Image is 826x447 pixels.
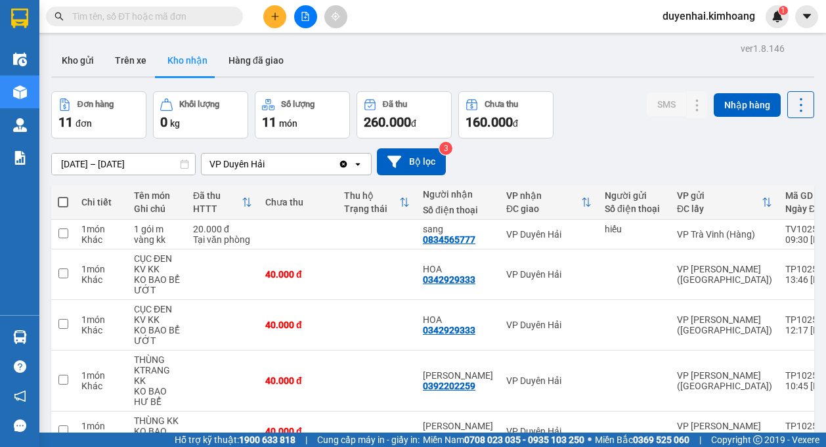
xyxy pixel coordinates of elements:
[605,224,664,234] div: hiếu
[193,224,252,234] div: 20.000 đ
[14,360,26,373] span: question-circle
[677,370,772,391] div: VP [PERSON_NAME] ([GEOGRAPHIC_DATA])
[157,45,218,76] button: Kho nhận
[513,118,518,129] span: đ
[81,274,121,285] div: Khác
[588,437,592,442] span: ⚪️
[605,203,664,214] div: Số điện thoại
[423,325,475,335] div: 0342929333
[464,435,584,445] strong: 0708 023 035 - 0935 103 250
[134,304,180,325] div: CỤC ĐEN KV KK
[218,45,294,76] button: Hàng đã giao
[423,234,475,245] div: 0834565777
[741,41,785,56] div: ver 1.8.146
[279,118,297,129] span: món
[772,11,783,22] img: icon-new-feature
[51,91,146,138] button: Đơn hàng11đơn
[209,158,265,171] div: VP Duyên Hải
[81,234,121,245] div: Khác
[281,100,315,109] div: Số lượng
[753,435,762,444] span: copyright
[677,190,762,201] div: VP gửi
[14,390,26,402] span: notification
[500,185,598,220] th: Toggle SortBy
[134,354,180,386] div: THÙNG KTRANG KK
[779,6,788,15] sup: 1
[324,5,347,28] button: aim
[485,100,518,109] div: Chưa thu
[77,100,114,109] div: Đơn hàng
[153,91,248,138] button: Khối lượng0kg
[265,269,331,280] div: 40.000 đ
[595,433,689,447] span: Miền Bắc
[134,415,180,426] div: THÙNG KK
[647,93,686,116] button: SMS
[506,426,592,436] div: VP Duyên Hải
[423,224,493,234] div: sang
[81,264,121,274] div: 1 món
[699,433,701,447] span: |
[714,93,781,117] button: Nhập hàng
[337,185,416,220] th: Toggle SortBy
[170,118,180,129] span: kg
[265,426,331,436] div: 40.000 đ
[423,314,493,325] div: HOA
[134,203,180,214] div: Ghi chú
[104,45,157,76] button: Trên xe
[670,185,779,220] th: Toggle SortBy
[423,274,475,285] div: 0342929333
[423,264,493,274] div: HOA
[305,433,307,447] span: |
[301,12,310,21] span: file-add
[193,190,242,201] div: Đã thu
[801,11,813,22] span: caret-down
[193,203,242,214] div: HTTT
[134,253,180,274] div: CỤC ĐEN KV KK
[294,5,317,28] button: file-add
[54,12,64,21] span: search
[458,91,554,138] button: Chưa thu160.000đ
[506,229,592,240] div: VP Duyên Hải
[317,433,420,447] span: Cung cấp máy in - giấy in:
[266,158,267,171] input: Selected VP Duyên Hải.
[193,234,252,245] div: Tại văn phòng
[265,197,331,207] div: Chưa thu
[677,203,762,214] div: ĐC lấy
[677,314,772,335] div: VP [PERSON_NAME] ([GEOGRAPHIC_DATA])
[795,5,818,28] button: caret-down
[344,190,399,201] div: Thu hộ
[81,381,121,391] div: Khác
[13,85,27,99] img: warehouse-icon
[377,148,446,175] button: Bộ lọc
[423,431,475,442] div: 0392202259
[239,435,295,445] strong: 1900 633 818
[677,264,772,285] div: VP [PERSON_NAME] ([GEOGRAPHIC_DATA])
[134,190,180,201] div: Tên món
[411,118,416,129] span: đ
[76,118,92,129] span: đơn
[175,433,295,447] span: Hỗ trợ kỹ thuật:
[186,185,259,220] th: Toggle SortBy
[466,114,513,130] span: 160.000
[506,375,592,386] div: VP Duyên Hải
[506,190,581,201] div: VP nhận
[439,142,452,155] sup: 3
[263,5,286,28] button: plus
[134,224,180,245] div: 1 gói m vàng kk
[52,154,195,175] input: Select a date range.
[81,431,121,442] div: Khác
[506,269,592,280] div: VP Duyên Hải
[353,159,363,169] svg: open
[423,189,493,200] div: Người nhận
[677,229,772,240] div: VP Trà Vinh (Hàng)
[81,224,121,234] div: 1 món
[423,381,475,391] div: 0392202259
[423,421,493,431] div: THANH VÂN
[423,205,493,215] div: Số điện thoại
[81,314,121,325] div: 1 món
[506,203,581,214] div: ĐC giao
[134,386,180,407] div: KO BAO HƯ BỂ
[633,435,689,445] strong: 0369 525 060
[338,159,349,169] svg: Clear value
[331,12,340,21] span: aim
